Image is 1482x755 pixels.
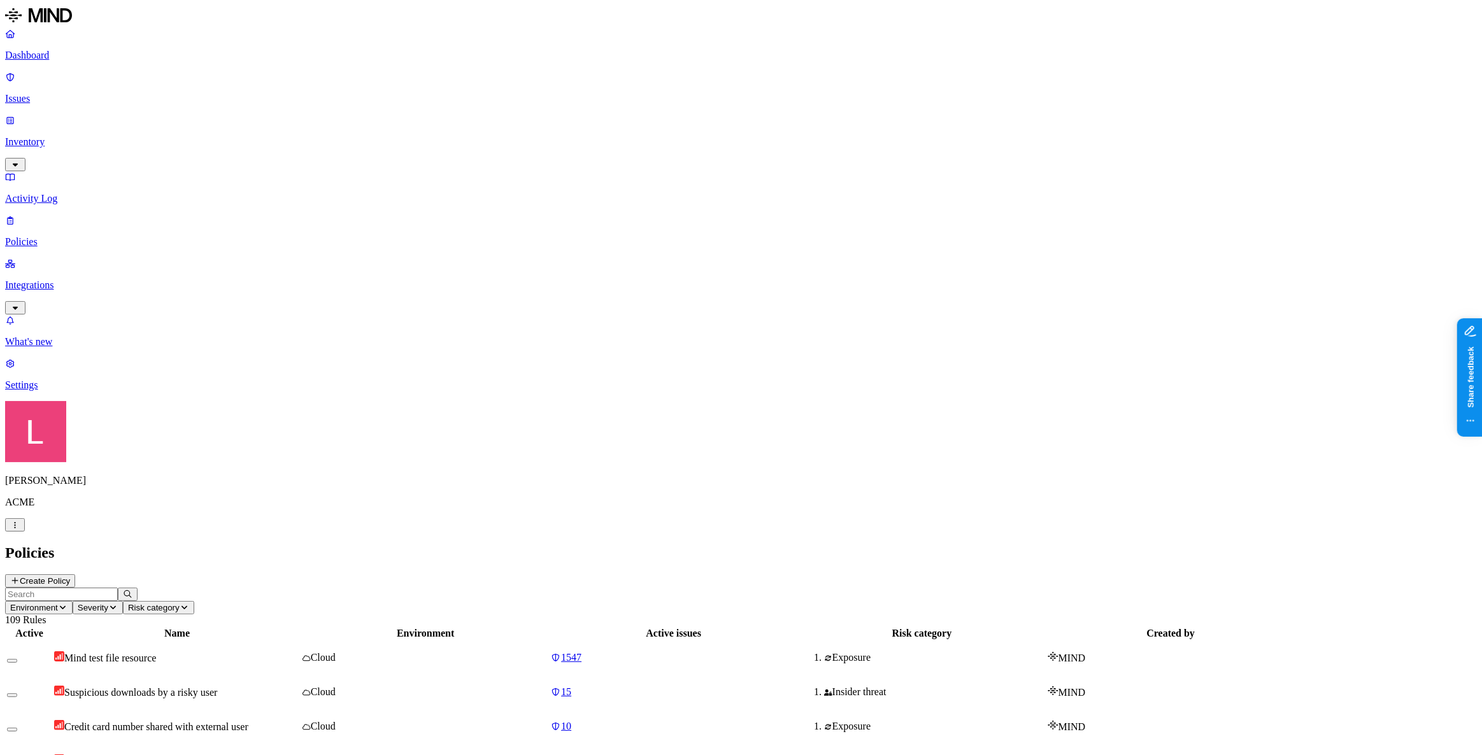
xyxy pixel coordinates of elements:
a: Integrations [5,258,1477,313]
img: severity-high.svg [54,720,64,730]
p: Integrations [5,279,1477,291]
span: Cloud [311,686,336,697]
a: Dashboard [5,28,1477,61]
div: Exposure [824,721,1044,732]
div: Active issues [551,628,796,639]
span: MIND [1058,687,1086,698]
a: Settings [5,358,1477,391]
p: Activity Log [5,193,1477,204]
a: Issues [5,71,1477,104]
span: Mind test file resource [64,653,156,663]
img: mind-logo-icon.svg [1048,720,1058,730]
span: Cloud [311,652,336,663]
img: mind-logo-icon.svg [1048,686,1058,696]
p: Dashboard [5,50,1477,61]
a: 10 [551,721,796,732]
p: Settings [5,379,1477,391]
p: Inventory [5,136,1477,148]
span: 109 Rules [5,614,46,625]
img: severity-high.svg [54,686,64,696]
h2: Policies [5,544,1477,561]
div: Environment [303,628,548,639]
p: Policies [5,236,1477,248]
p: Issues [5,93,1477,104]
span: 15 [561,686,571,697]
span: Severity [78,603,108,612]
div: Insider threat [824,686,1044,698]
a: 1547 [551,652,796,663]
span: 10 [561,721,571,731]
p: ACME [5,497,1477,508]
button: Create Policy [5,574,75,588]
span: MIND [1058,653,1086,663]
div: Risk category [799,628,1044,639]
span: 1547 [561,652,581,663]
a: What's new [5,314,1477,348]
div: Active [7,628,52,639]
div: Created by [1048,628,1294,639]
span: Credit card number shared with external user [64,721,248,732]
p: What's new [5,336,1477,348]
a: Inventory [5,115,1477,169]
span: Cloud [311,721,336,731]
span: Environment [10,603,58,612]
span: MIND [1058,721,1086,732]
img: severity-high.svg [54,651,64,661]
input: Search [5,588,118,601]
a: Policies [5,215,1477,248]
img: Landen Brown [5,401,66,462]
span: Risk category [128,603,180,612]
img: mind-logo-icon.svg [1048,651,1058,661]
a: 15 [551,686,796,698]
span: Suspicious downloads by a risky user [64,687,217,698]
a: MIND [5,5,1477,28]
div: Name [54,628,300,639]
a: Activity Log [5,171,1477,204]
img: MIND [5,5,72,25]
div: Exposure [824,652,1044,663]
